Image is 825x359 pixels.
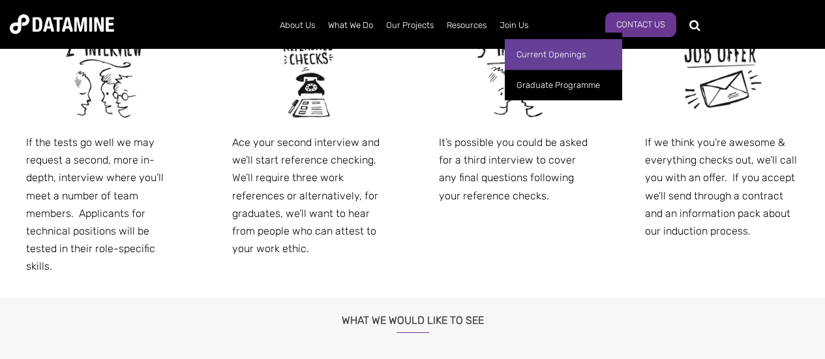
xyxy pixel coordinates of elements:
img: Join Us! [260,29,358,127]
a: Current Openings [505,39,622,70]
h3: WHAT WE WOULD LIKE TO SEE [41,298,785,333]
p: If the tests go well we may request a second, more in-depth, interview where you’ll meet a number... [26,134,180,276]
img: Datamine [10,14,114,34]
a: Join Us [493,8,535,42]
a: What We Do [322,8,380,42]
a: Contact Us [605,12,676,37]
img: Join Us! [467,29,565,127]
a: Graduate Programme [505,70,622,100]
a: Our Projects [380,8,440,42]
a: About Us [273,8,322,42]
p: Ace your second interview and we’ll start reference checking. We’ll require three work references... [232,134,386,257]
p: It’s possible you could be asked for a third interview to cover any final questions following you... [439,134,593,205]
p: If we think you’re awesome & everything checks out, we’ll call you with an offer. If you accept w... [645,134,799,240]
img: Join Us! [54,29,152,127]
img: Join Us! [673,29,771,127]
a: Resources [440,8,493,42]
